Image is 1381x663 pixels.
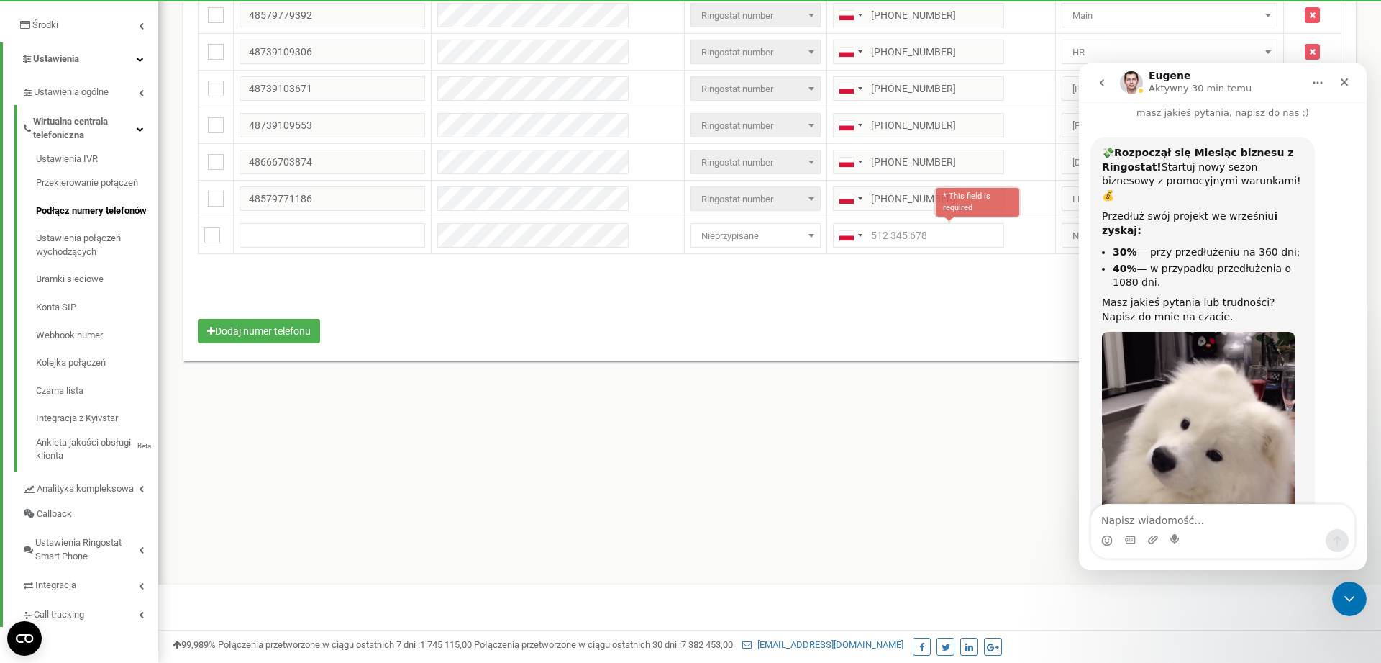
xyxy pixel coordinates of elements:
[696,42,816,63] span: Ringostat number
[690,150,821,174] span: Ringostat number
[33,53,79,64] span: Ustawienia
[834,40,867,63] div: Telephone country code
[696,153,816,173] span: Ringostat number
[22,502,158,527] a: Callback
[690,113,821,137] span: Ringostat number
[36,225,158,266] a: Ustawienia połączeń wychodzących
[22,569,158,598] a: Integracja
[1079,63,1367,570] iframe: Intercom live chat
[1062,223,1277,248] span: Nieprzypisane
[32,19,58,30] span: Środki
[833,113,1004,137] input: 512 345 678
[1067,6,1272,26] span: Main
[34,86,109,99] span: Ustawienia ogólne
[37,482,134,496] span: Analityka kompleksowa
[3,42,158,76] a: Ustawienia
[36,294,158,322] a: Konta SIP
[690,76,821,101] span: Ringostat number
[1062,150,1277,174] span: Ladies
[22,526,158,569] a: Ustawienia Ringostat Smart Phone
[35,579,76,592] span: Integracja
[833,3,1004,27] input: 512 345 678
[1067,116,1272,136] span: LIDER ALEKSANDRA
[36,266,158,294] a: Bramki sieciowe
[696,116,816,136] span: Ringostat number
[696,226,816,246] span: Nieprzypisane
[696,6,816,26] span: Ringostat number
[1062,40,1277,64] span: HR
[36,153,158,170] a: Ustawienia IVR
[696,79,816,99] span: Ringostat number
[833,150,1004,174] input: 512 345 678
[690,223,821,248] span: Nieprzypisane
[36,433,158,463] a: Ankieta jakości obsługi klientaBeta
[834,4,867,27] div: Telephone country code
[36,377,158,405] a: Czarna lista
[36,349,158,377] a: Kolejka połączeń
[37,508,72,521] span: Callback
[834,77,867,100] div: Telephone country code
[36,169,158,197] a: Przekierowanie połączeń
[1062,3,1277,27] span: Main
[22,105,158,148] a: Wirtualna centrala telefoniczna
[690,186,821,211] span: Ringostat number
[33,115,137,142] span: Wirtualna centrala telefoniczna
[36,322,158,350] a: Webhook numer
[834,224,867,247] div: Telephone country code
[35,536,139,563] span: Ustawienia Ringostat Smart Phone
[833,76,1004,101] input: 512 345 678
[833,223,1004,248] input: 512 345 678
[198,319,320,343] button: Dodaj numer telefonu
[22,472,158,502] a: Analityka kompleksowa
[1067,189,1272,209] span: LIDER Martyna
[833,40,1004,64] input: 512 345 678
[1062,76,1277,101] span: LIDER Agata
[1067,79,1272,99] span: LIDER Agata
[833,186,1004,211] input: 512 345 678
[36,197,158,225] a: Podłącz numery telefonów
[22,76,158,105] a: Ustawienia ogólne
[1067,42,1272,63] span: HR
[1067,153,1272,173] span: Ladies
[7,621,42,656] button: Open CMP widget
[1067,226,1272,246] span: Nieprzypisane
[934,186,1021,217] div: * This field is required
[834,114,867,137] div: Telephone country code
[36,405,158,433] a: Integracja z Kyivstar
[690,40,821,64] span: Ringostat number
[1062,113,1277,137] span: LIDER ALEKSANDRA
[696,189,816,209] span: Ringostat number
[834,150,867,173] div: Telephone country code
[834,187,867,210] div: Telephone country code
[690,3,821,27] span: Ringostat number
[1062,186,1277,211] span: LIDER Martyna
[1332,582,1367,616] iframe: Intercom live chat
